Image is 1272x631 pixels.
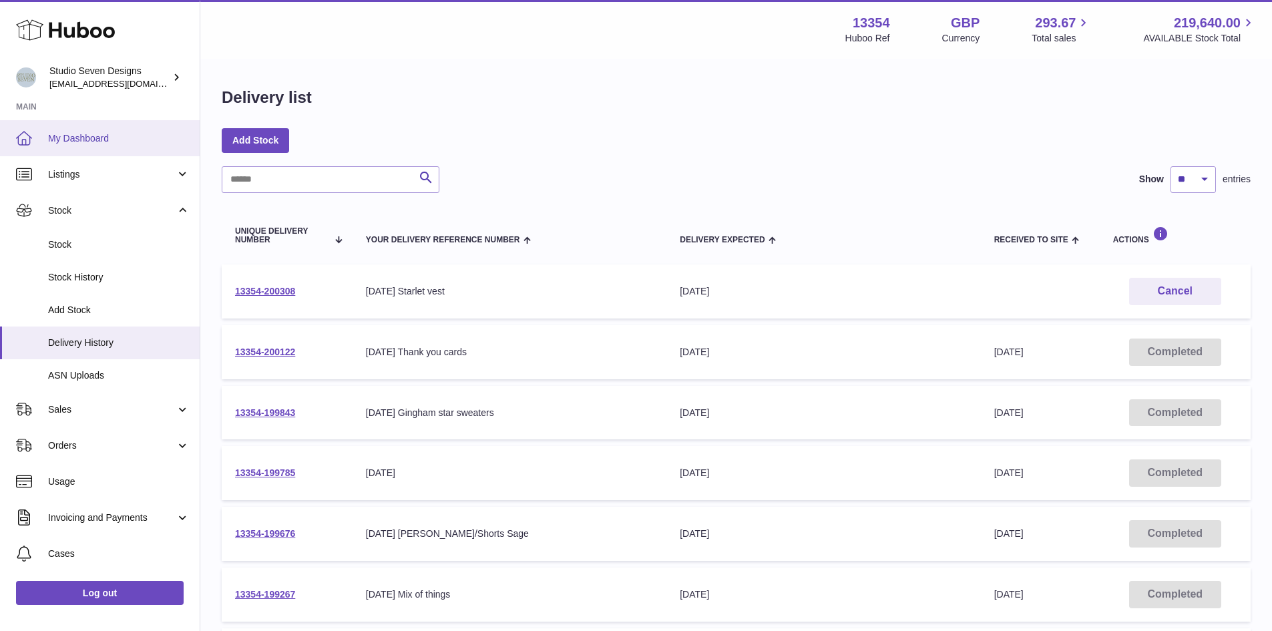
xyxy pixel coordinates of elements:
[1035,14,1076,32] span: 293.67
[942,32,980,45] div: Currency
[366,285,653,298] div: [DATE] Starlet vest
[48,439,176,452] span: Orders
[994,407,1024,418] span: [DATE]
[366,236,520,244] span: Your Delivery Reference Number
[951,14,980,32] strong: GBP
[49,78,196,89] span: [EMAIL_ADDRESS][DOMAIN_NAME]
[994,236,1068,244] span: Received to Site
[49,65,170,90] div: Studio Seven Designs
[235,467,295,478] a: 13354-199785
[680,285,967,298] div: [DATE]
[1032,14,1091,45] a: 293.67 Total sales
[366,346,653,359] div: [DATE] Thank you cards
[16,67,36,87] img: contact.studiosevendesigns@gmail.com
[853,14,890,32] strong: 13354
[235,347,295,357] a: 13354-200122
[1113,226,1237,244] div: Actions
[235,286,295,296] a: 13354-200308
[48,369,190,382] span: ASN Uploads
[1032,32,1091,45] span: Total sales
[48,403,176,416] span: Sales
[222,87,312,108] h1: Delivery list
[48,204,176,217] span: Stock
[366,407,653,419] div: [DATE] Gingham star sweaters
[235,589,295,600] a: 13354-199267
[994,589,1024,600] span: [DATE]
[366,528,653,540] div: [DATE] [PERSON_NAME]/Shorts Sage
[994,347,1024,357] span: [DATE]
[48,132,190,145] span: My Dashboard
[48,238,190,251] span: Stock
[845,32,890,45] div: Huboo Ref
[1139,173,1164,186] label: Show
[48,548,190,560] span: Cases
[366,588,653,601] div: [DATE] Mix of things
[16,581,184,605] a: Log out
[1143,14,1256,45] a: 219,640.00 AVAILABLE Stock Total
[48,475,190,488] span: Usage
[222,128,289,152] a: Add Stock
[994,528,1024,539] span: [DATE]
[235,407,295,418] a: 13354-199843
[48,511,176,524] span: Invoicing and Payments
[366,467,653,479] div: [DATE]
[680,346,967,359] div: [DATE]
[680,407,967,419] div: [DATE]
[235,528,295,539] a: 13354-199676
[48,168,176,181] span: Listings
[680,528,967,540] div: [DATE]
[680,588,967,601] div: [DATE]
[1143,32,1256,45] span: AVAILABLE Stock Total
[48,337,190,349] span: Delivery History
[48,271,190,284] span: Stock History
[994,467,1024,478] span: [DATE]
[235,227,327,244] span: Unique Delivery Number
[1223,173,1251,186] span: entries
[680,467,967,479] div: [DATE]
[1174,14,1241,32] span: 219,640.00
[1129,278,1221,305] button: Cancel
[680,236,765,244] span: Delivery Expected
[48,304,190,317] span: Add Stock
